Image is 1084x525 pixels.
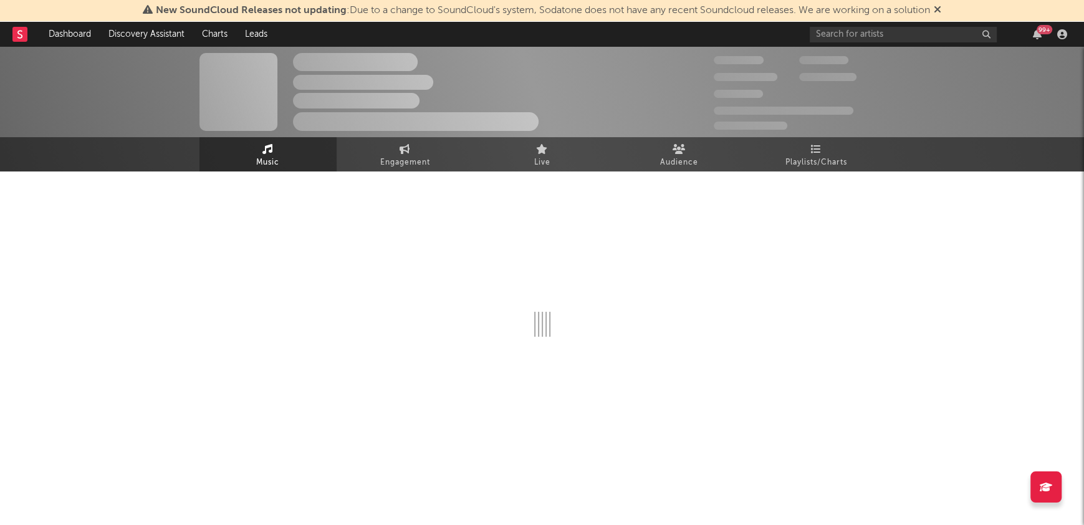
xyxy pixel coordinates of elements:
a: Music [199,137,337,171]
a: Dashboard [40,22,100,47]
button: 99+ [1033,29,1042,39]
a: Leads [236,22,276,47]
span: 50,000,000 [714,73,777,81]
input: Search for artists [810,27,997,42]
span: Engagement [380,155,430,170]
a: Live [474,137,611,171]
span: Audience [660,155,698,170]
span: 100,000 [799,56,848,64]
span: Live [534,155,550,170]
span: : Due to a change to SoundCloud's system, Sodatone does not have any recent Soundcloud releases. ... [156,6,930,16]
a: Playlists/Charts [748,137,885,171]
span: 1,000,000 [799,73,856,81]
span: Jump Score: 85.0 [714,122,787,130]
div: 99 + [1037,25,1052,34]
span: New SoundCloud Releases not updating [156,6,347,16]
span: 100,000 [714,90,763,98]
a: Charts [193,22,236,47]
span: 50,000,000 Monthly Listeners [714,107,853,115]
span: 300,000 [714,56,764,64]
span: Playlists/Charts [785,155,847,170]
a: Audience [611,137,748,171]
a: Discovery Assistant [100,22,193,47]
a: Engagement [337,137,474,171]
span: Music [256,155,279,170]
span: Dismiss [934,6,941,16]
